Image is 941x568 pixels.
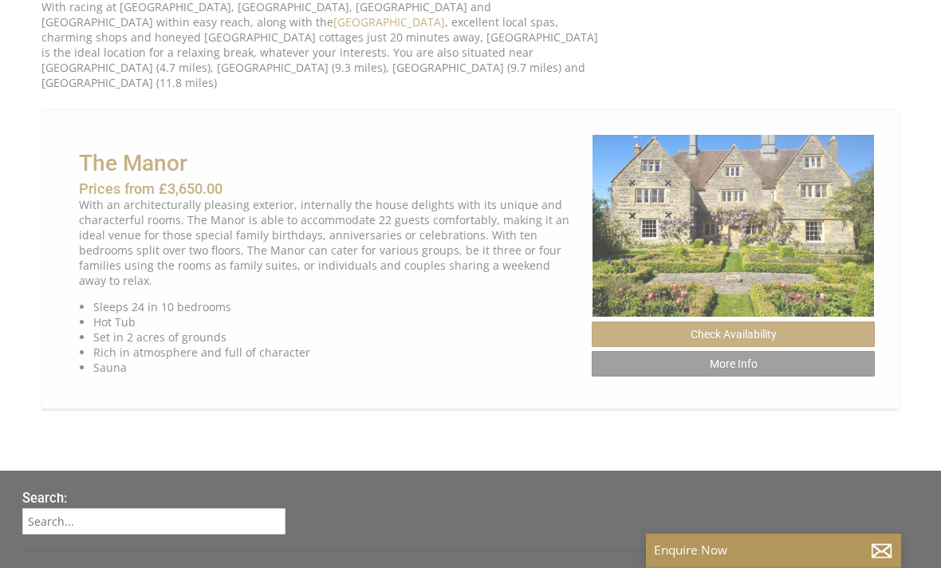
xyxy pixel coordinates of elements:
[22,508,285,534] input: Search...
[93,329,579,345] li: Set in 2 acres of grounds
[333,14,445,30] a: [GEOGRAPHIC_DATA]
[592,134,875,318] img: Front_of_house_Springtime.content.original.jpg
[592,351,875,377] a: More Info
[592,321,875,347] a: Check Availability
[93,314,579,329] li: Hot Tub
[93,345,579,360] li: Rich in atmosphere and full of character
[22,491,285,506] h3: Search:
[654,542,893,558] p: Enquire Now
[79,150,187,176] a: The Manor
[93,360,579,375] li: Sauna
[79,197,579,288] p: With an architecturally pleasing exterior, internally the house delights with its unique and char...
[79,180,579,197] h3: Prices from £3,650.00
[93,299,579,314] li: Sleeps 24 in 10 bedrooms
